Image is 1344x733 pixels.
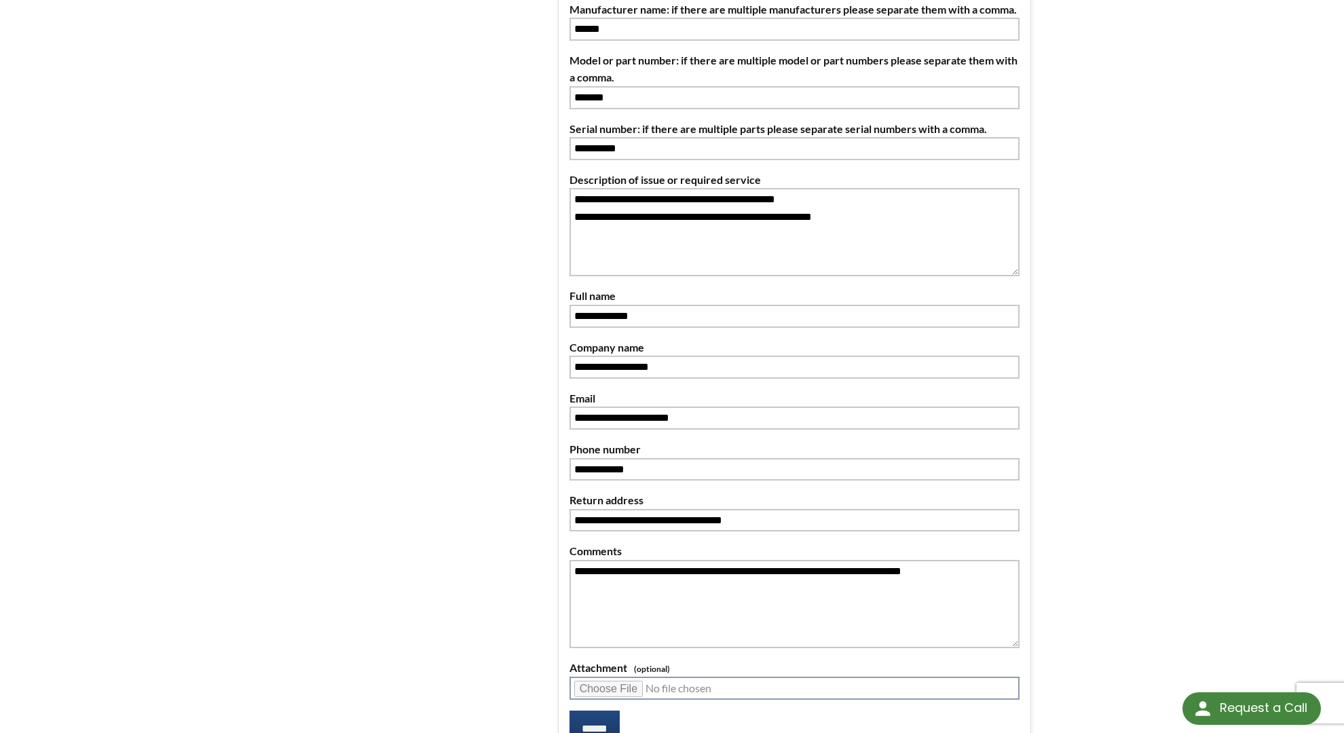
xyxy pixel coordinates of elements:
[570,659,1020,677] label: Attachment
[570,390,1020,407] label: Email
[570,52,1020,86] label: Model or part number: if there are multiple model or part numbers please separate them with a comma.
[570,120,1020,138] label: Serial number: if there are multiple parts please separate serial numbers with a comma.
[570,171,1020,189] label: Description of issue or required service
[1220,692,1307,723] div: Request a Call
[1192,698,1214,719] img: round button
[570,440,1020,458] label: Phone number
[570,287,1020,305] label: Full name
[1182,692,1321,725] div: Request a Call
[570,1,1020,18] label: Manufacturer name: if there are multiple manufacturers please separate them with a comma.
[570,339,1020,356] label: Company name
[570,542,1020,560] label: Comments
[570,491,1020,509] label: Return address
